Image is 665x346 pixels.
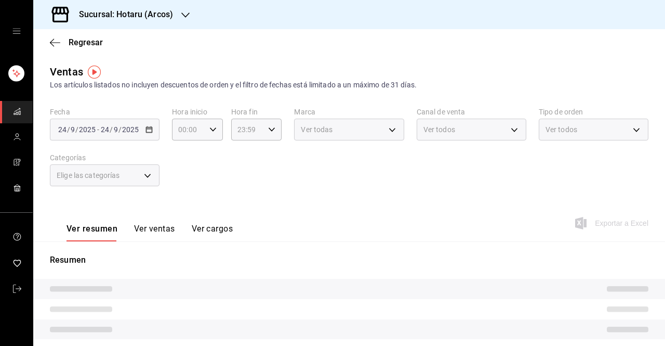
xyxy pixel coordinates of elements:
[58,125,67,134] input: --
[423,124,455,135] span: Ver todos
[50,37,103,47] button: Regresar
[50,108,159,116] label: Fecha
[69,37,103,47] span: Regresar
[88,66,101,79] img: Tooltip marker
[75,125,78,134] span: /
[67,125,70,134] span: /
[122,125,139,134] input: ----
[417,108,526,116] label: Canal de venta
[66,224,233,241] div: navigation tabs
[57,170,120,181] span: Elige las categorías
[231,108,282,116] label: Hora fin
[78,125,96,134] input: ----
[294,108,404,116] label: Marca
[301,124,332,135] span: Ver todas
[66,224,117,241] button: Ver resumen
[539,108,648,116] label: Tipo de orden
[192,224,233,241] button: Ver cargos
[97,125,99,134] span: -
[100,125,110,134] input: --
[50,254,648,266] p: Resumen
[50,80,648,91] div: Los artículos listados no incluyen descuentos de orden y el filtro de fechas está limitado a un m...
[12,27,21,35] button: open drawer
[113,125,118,134] input: --
[134,224,175,241] button: Ver ventas
[50,154,159,161] label: Categorías
[70,125,75,134] input: --
[172,108,223,116] label: Hora inicio
[546,124,577,135] span: Ver todos
[118,125,122,134] span: /
[50,64,83,80] div: Ventas
[71,8,173,21] h3: Sucursal: Hotaru (Arcos)
[110,125,113,134] span: /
